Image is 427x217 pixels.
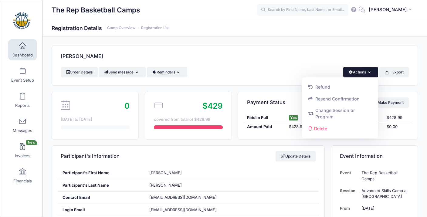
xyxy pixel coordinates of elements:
[10,9,33,32] img: The Rep Basketball Camps
[52,3,140,17] h1: The Rep Basketball Camps
[286,124,328,130] div: $428.99
[149,195,217,200] span: [EMAIL_ADDRESS][DOMAIN_NAME]
[8,90,37,111] a: Reports
[26,140,37,145] span: New
[368,97,409,108] a: Make Payment
[149,183,182,188] span: [PERSON_NAME]
[61,117,130,123] div: [DATE] to [DATE]
[8,39,37,60] a: Dashboard
[247,94,285,111] h4: Payment Status
[12,53,33,58] span: Dashboard
[58,179,145,192] div: Participant's Last Name
[365,3,418,17] button: [PERSON_NAME]
[52,25,170,31] h1: Registration Details
[149,207,225,213] span: [EMAIL_ADDRESS][DOMAIN_NAME]
[124,101,130,110] span: 0
[58,204,145,216] div: Login Email
[340,202,358,214] td: From
[61,48,103,65] h4: [PERSON_NAME]
[369,6,407,13] span: [PERSON_NAME]
[15,153,30,158] span: Invoices
[276,151,316,161] a: Update Details
[8,64,37,86] a: Event Setup
[358,202,409,214] td: [DATE]
[8,140,37,161] a: InvoicesNew
[202,101,223,110] span: $429
[305,93,375,104] a: Resend Confirmation
[379,67,409,77] button: Export
[305,81,375,93] a: Refund
[358,185,409,203] td: Advanced Skills Camp at [GEOGRAPHIC_DATA]
[154,117,223,123] div: covered from total of $428.99
[384,115,412,121] div: $428.99
[58,167,145,179] div: Participant's First Name
[61,67,98,77] a: Order Details
[358,167,409,185] td: The Rep Basketball Camps
[147,67,187,77] button: Reminders
[61,148,120,165] h4: Participant's Information
[11,78,34,83] span: Event Setup
[149,170,182,175] span: [PERSON_NAME]
[107,26,135,30] a: Camp Overview
[340,148,383,165] h4: Event Information
[257,4,348,16] input: Search by First Name, Last Name, or Email...
[305,105,375,123] a: Change Session or Program
[8,165,37,186] a: Financials
[305,123,375,134] a: Delete
[58,192,145,204] div: Contact Email
[99,67,146,77] button: Send message
[340,167,358,185] td: Event
[343,67,378,77] button: Actions
[13,128,32,133] span: Messages
[384,124,412,130] div: $0.00
[340,185,358,203] td: Session
[289,115,298,120] span: Yes
[0,6,43,35] a: The Rep Basketball Camps
[244,115,286,121] div: Paid in Full
[244,124,286,130] div: Amount Paid
[13,178,32,184] span: Financials
[141,26,170,30] a: Registration List
[8,115,37,136] a: Messages
[15,103,30,108] span: Reports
